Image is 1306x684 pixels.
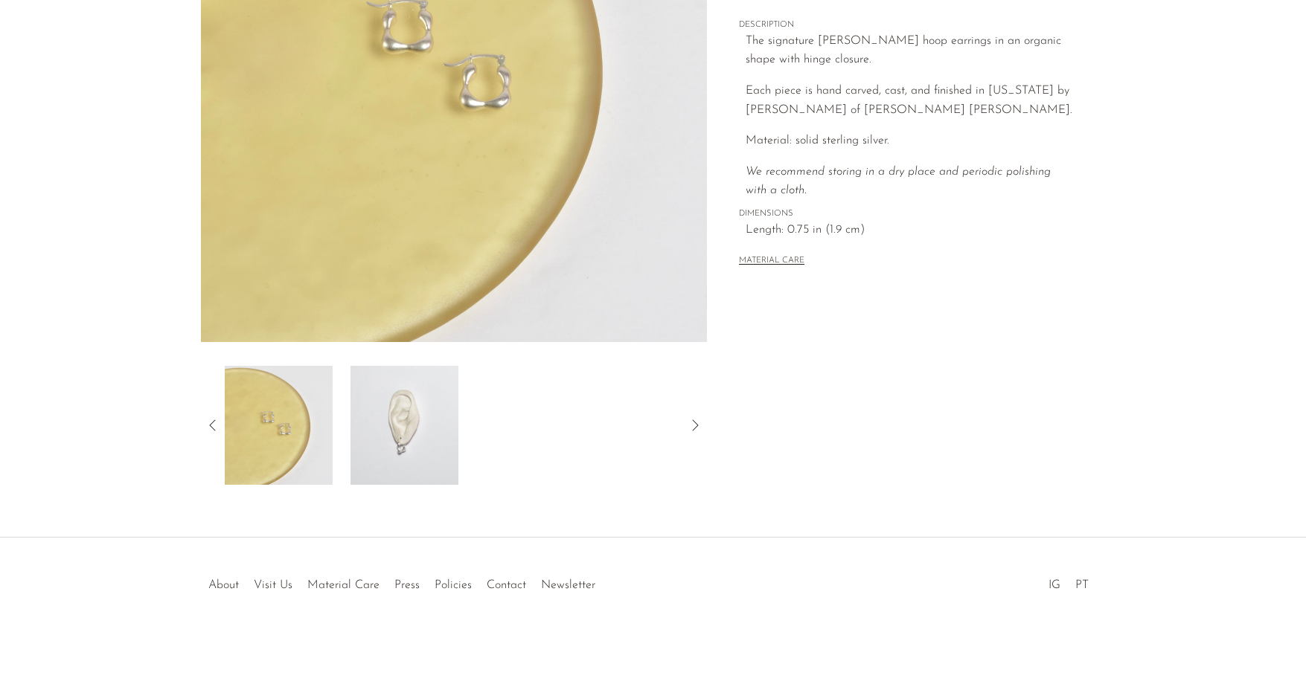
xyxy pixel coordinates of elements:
a: Contact [487,579,526,591]
a: Press [394,579,420,591]
button: MATERIAL CARE [739,256,804,267]
a: PT [1075,579,1089,591]
img: Owen Earrings [225,366,333,485]
ul: Social Medias [1041,567,1096,596]
p: Material: solid sterling silver. [746,132,1074,151]
a: About [208,579,239,591]
ul: Quick links [201,567,603,596]
p: Each piece is hand carved, cast, and finished in [US_STATE] by [PERSON_NAME] of [PERSON_NAME] [PE... [746,82,1074,120]
span: DESCRIPTION [739,19,1074,32]
span: The signature [PERSON_NAME] hoop earrings in an organic shape with hinge closure. [746,35,1061,66]
a: Material Care [307,579,380,591]
img: Owen Earrings [350,366,458,485]
span: Length: 0.75 in (1.9 cm) [746,221,1074,240]
i: We recommend storing in a dry place and periodic polishing with a cloth. [746,166,1051,197]
a: Policies [435,579,472,591]
span: DIMENSIONS [739,207,1074,221]
a: IG [1049,579,1060,591]
a: Visit Us [254,579,292,591]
